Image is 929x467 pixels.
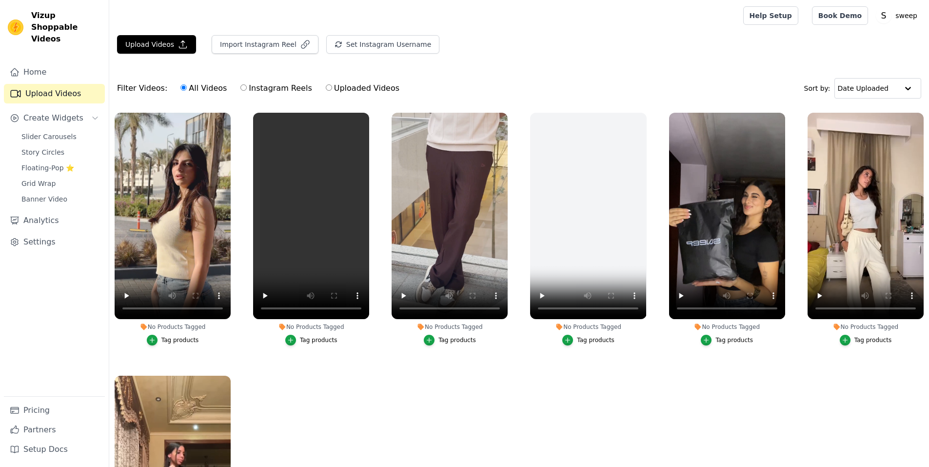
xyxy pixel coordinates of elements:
[4,401,105,420] a: Pricing
[180,84,187,91] input: All Videos
[21,132,77,142] span: Slider Carousels
[16,145,105,159] a: Story Circles
[812,6,868,25] a: Book Demo
[438,336,476,344] div: Tag products
[325,82,400,95] label: Uploaded Videos
[881,11,887,20] text: S
[285,335,337,345] button: Tag products
[4,108,105,128] button: Create Widgets
[21,194,67,204] span: Banner Video
[23,112,83,124] span: Create Widgets
[117,77,405,100] div: Filter Videos:
[854,336,892,344] div: Tag products
[16,161,105,175] a: Floating-Pop ⭐
[891,7,921,24] p: sweep
[876,7,921,24] button: S sweep
[4,211,105,230] a: Analytics
[715,336,753,344] div: Tag products
[701,335,753,345] button: Tag products
[577,336,614,344] div: Tag products
[8,20,23,35] img: Vizup
[669,323,785,331] div: No Products Tagged
[212,35,318,54] button: Import Instagram Reel
[16,177,105,190] a: Grid Wrap
[562,335,614,345] button: Tag products
[424,335,476,345] button: Tag products
[326,35,439,54] button: Set Instagram Username
[16,130,105,143] a: Slider Carousels
[326,84,332,91] input: Uploaded Videos
[16,192,105,206] a: Banner Video
[21,163,74,173] span: Floating-Pop ⭐
[21,179,56,188] span: Grid Wrap
[808,323,924,331] div: No Products Tagged
[180,82,227,95] label: All Videos
[4,62,105,82] a: Home
[300,336,337,344] div: Tag products
[392,323,508,331] div: No Products Tagged
[161,336,199,344] div: Tag products
[4,84,105,103] a: Upload Videos
[840,335,892,345] button: Tag products
[253,323,369,331] div: No Products Tagged
[4,420,105,440] a: Partners
[115,323,231,331] div: No Products Tagged
[804,78,922,99] div: Sort by:
[147,335,199,345] button: Tag products
[743,6,798,25] a: Help Setup
[4,232,105,252] a: Settings
[240,84,247,91] input: Instagram Reels
[31,10,101,45] span: Vizup Shoppable Videos
[117,35,196,54] button: Upload Videos
[4,440,105,459] a: Setup Docs
[21,147,64,157] span: Story Circles
[240,82,312,95] label: Instagram Reels
[530,323,646,331] div: No Products Tagged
